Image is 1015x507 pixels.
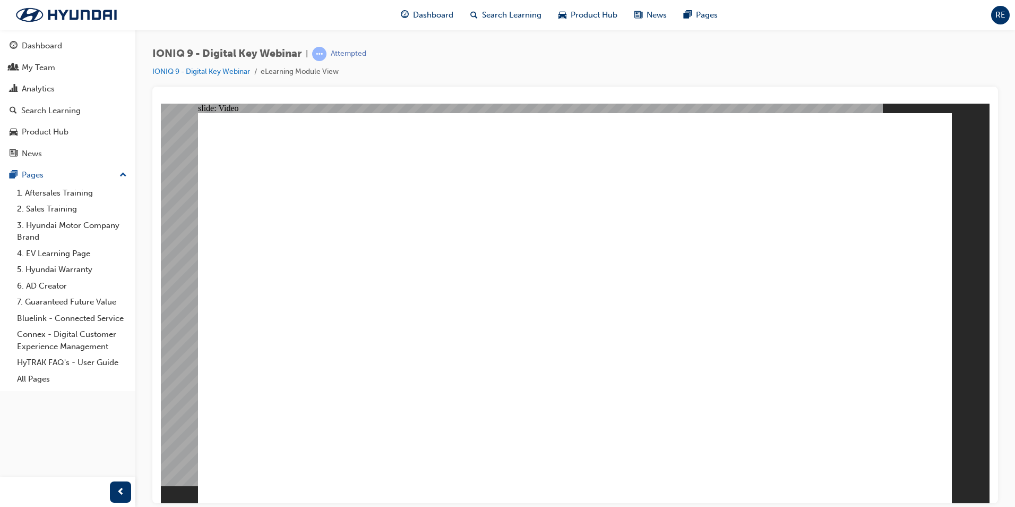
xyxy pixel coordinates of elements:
[550,4,626,26] a: car-iconProduct Hub
[462,4,550,26] a: search-iconSearch Learning
[470,9,478,22] span: search-icon
[413,9,453,21] span: Dashboard
[10,63,18,73] span: people-icon
[10,128,18,137] span: car-icon
[13,278,131,294] a: 6. AD Creator
[392,4,462,26] a: guage-iconDashboard
[261,66,339,78] li: eLearning Module View
[4,165,131,185] button: Pages
[10,106,17,116] span: search-icon
[22,40,62,52] div: Dashboard
[13,294,131,310] a: 7. Guaranteed Future Value
[634,9,642,22] span: news-icon
[571,9,617,21] span: Product Hub
[401,9,409,22] span: guage-icon
[13,326,131,354] a: Connex - Digital Customer Experience Management
[13,371,131,387] a: All Pages
[991,6,1010,24] button: RE
[995,9,1005,21] span: RE
[22,83,55,95] div: Analytics
[10,84,18,94] span: chart-icon
[306,48,308,60] span: |
[4,79,131,99] a: Analytics
[22,126,68,138] div: Product Hub
[626,4,675,26] a: news-iconNews
[10,41,18,51] span: guage-icon
[117,486,125,499] span: prev-icon
[647,9,667,21] span: News
[13,261,131,278] a: 5. Hyundai Warranty
[684,9,692,22] span: pages-icon
[4,101,131,121] a: Search Learning
[4,144,131,164] a: News
[4,58,131,78] a: My Team
[119,168,127,182] span: up-icon
[558,9,566,22] span: car-icon
[482,9,541,21] span: Search Learning
[312,47,326,61] span: learningRecordVerb_ATTEMPT-icon
[22,62,55,74] div: My Team
[4,122,131,142] a: Product Hub
[21,105,81,117] div: Search Learning
[4,34,131,165] button: DashboardMy TeamAnalyticsSearch LearningProduct HubNews
[13,246,131,262] a: 4. EV Learning Page
[22,169,44,181] div: Pages
[13,310,131,327] a: Bluelink - Connected Service
[13,217,131,246] a: 3. Hyundai Motor Company Brand
[5,4,127,26] img: Trak
[331,49,366,59] div: Attempted
[152,48,302,60] span: IONIQ 9 - Digital Key Webinar
[696,9,718,21] span: Pages
[13,201,131,217] a: 2. Sales Training
[4,36,131,56] a: Dashboard
[22,148,42,160] div: News
[675,4,726,26] a: pages-iconPages
[152,67,250,76] a: IONIQ 9 - Digital Key Webinar
[13,354,131,371] a: HyTRAK FAQ's - User Guide
[10,171,18,180] span: pages-icon
[10,149,18,159] span: news-icon
[13,185,131,201] a: 1. Aftersales Training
